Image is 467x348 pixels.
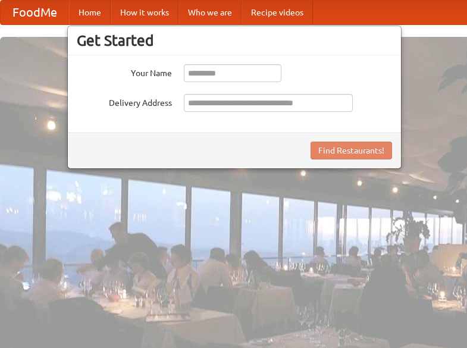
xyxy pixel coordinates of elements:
[311,142,392,159] button: Find Restaurants!
[77,94,172,109] label: Delivery Address
[178,1,242,24] a: Who we are
[77,64,172,79] label: Your Name
[77,32,392,49] h3: Get Started
[1,1,69,24] a: FoodMe
[111,1,178,24] a: How it works
[69,1,111,24] a: Home
[242,1,313,24] a: Recipe videos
